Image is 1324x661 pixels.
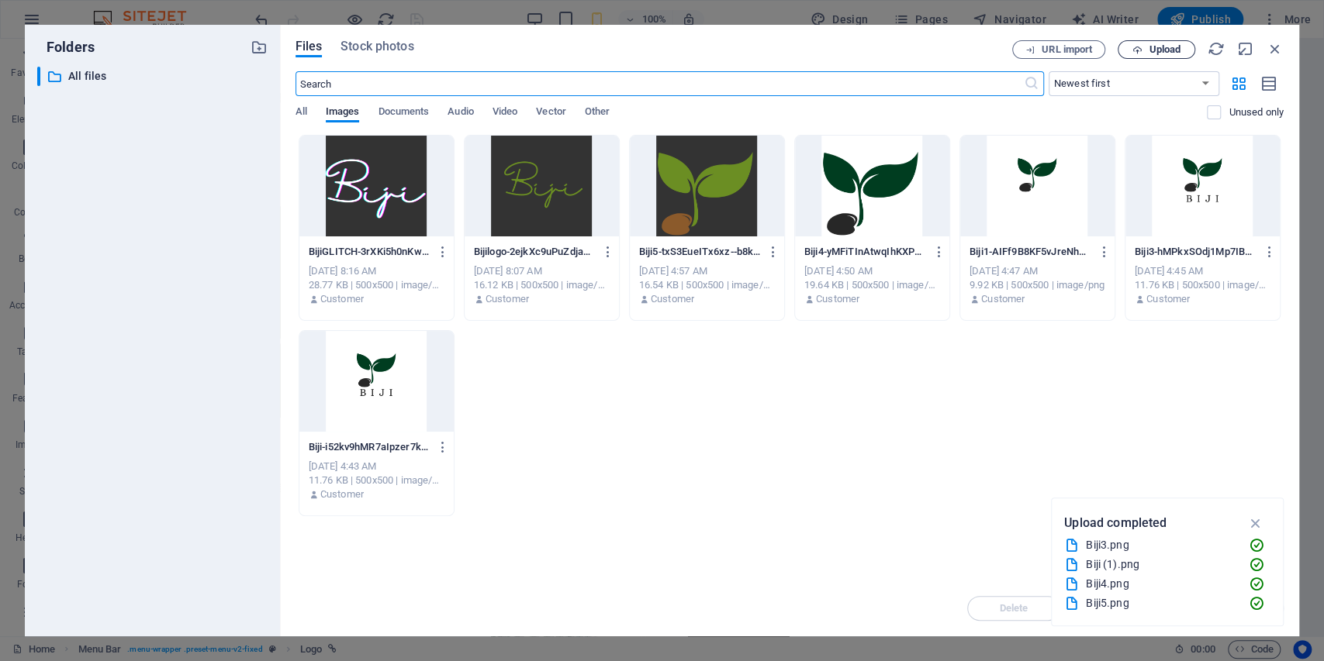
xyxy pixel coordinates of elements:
[309,473,444,487] div: 11.76 KB | 500x500 | image/png
[1135,278,1270,292] div: 11.76 KB | 500x500 | image/png
[1042,45,1092,54] span: URL import
[309,245,430,259] p: BijiGLITCH-3rXKi5h0nKwm29f1vRC06A.png
[651,292,694,306] p: Customer
[493,102,517,124] span: Video
[804,278,940,292] div: 19.64 KB | 500x500 | image/png
[1086,556,1236,573] div: Biji (1).png
[68,67,239,85] p: All files
[309,440,430,454] p: Biji-i52kv9hMR7aIpzer7kK_eg.png
[1118,40,1195,59] button: Upload
[1146,292,1190,306] p: Customer
[37,37,95,57] p: Folders
[474,278,610,292] div: 16.12 KB | 500x500 | image/png
[251,39,268,56] i: Create new folder
[1064,513,1167,533] p: Upload completed
[536,102,566,124] span: Vector
[585,102,610,124] span: Other
[804,264,940,278] div: [DATE] 4:50 AM
[1149,45,1181,54] span: Upload
[320,292,364,306] p: Customer
[341,37,413,56] span: Stock photos
[486,292,529,306] p: Customer
[1208,40,1225,57] i: Reload
[1086,594,1236,612] div: Biji5.png
[1237,40,1254,57] i: Minimize
[970,264,1105,278] div: [DATE] 4:47 AM
[1012,40,1105,59] button: URL import
[1086,536,1236,554] div: Biji3.png
[474,245,596,259] p: Bijilogo-2ejkXc9uPuZdja1OEV4KgA.png
[970,245,1091,259] p: Biji1-AIFf9B8KF5vJreNhB79evg.png
[378,102,429,124] span: Documents
[474,264,610,278] div: [DATE] 8:07 AM
[1086,575,1236,593] div: Biji4.png
[309,460,444,473] div: [DATE] 4:43 AM
[1135,264,1270,278] div: [DATE] 4:45 AM
[639,264,775,278] div: [DATE] 4:57 AM
[37,67,40,86] div: ​
[981,292,1025,306] p: Customer
[296,102,307,124] span: All
[296,71,1024,96] input: Search
[1135,245,1257,259] p: Biji3-hMPkxSOdj1Mp7IBVc9PoOg.png
[639,278,775,292] div: 16.54 KB | 500x500 | image/png
[296,37,323,56] span: Files
[1229,105,1284,119] p: Displays only files that are not in use on the website. Files added during this session can still...
[804,245,926,259] p: Biji4-yMFiTInAtwqIhKXP2GoJmg.png
[1267,40,1284,57] i: Close
[639,245,761,259] p: Biji5-txS3EueITx6xz--b8k4u0A.png
[309,278,444,292] div: 28.77 KB | 500x500 | image/png
[970,278,1105,292] div: 9.92 KB | 500x500 | image/png
[448,102,473,124] span: Audio
[816,292,859,306] p: Customer
[326,102,360,124] span: Images
[320,487,364,501] p: Customer
[309,264,444,278] div: [DATE] 8:16 AM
